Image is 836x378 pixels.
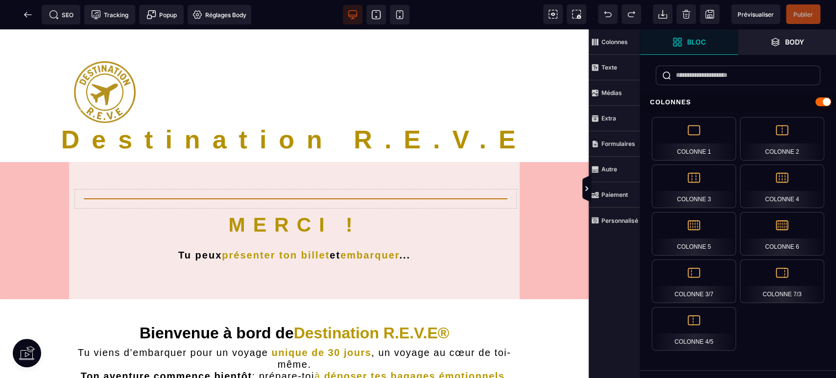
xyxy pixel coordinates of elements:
[640,29,738,55] span: Ouvrir les blocs
[589,29,640,55] span: Colonnes
[49,10,73,20] span: SEO
[687,38,706,46] strong: Bloc
[543,4,563,24] span: Voir les composants
[589,106,640,131] span: Extra
[740,260,824,303] div: Colonne 7/3
[18,5,38,24] span: Retour
[146,10,177,20] span: Popup
[601,191,628,198] strong: Paiement
[42,5,80,24] span: Métadata SEO
[69,294,520,317] h1: Bienvenue à bord de
[653,4,672,24] span: Importer
[652,307,736,351] div: Colonne 4/5
[652,260,736,303] div: Colonne 3/7
[598,4,618,24] span: Défaire
[589,131,640,157] span: Formulaires
[589,55,640,80] span: Texte
[390,5,409,24] span: Voir mobile
[601,64,617,71] strong: Texte
[84,212,505,233] h2: Tu peux et ...
[188,5,251,24] span: Favicon
[652,212,736,256] div: Colonne 5
[738,29,836,55] span: Ouvrir les calques
[731,4,780,24] span: Aperçu
[786,4,820,24] span: Enregistrer le contenu
[740,165,824,208] div: Colonne 4
[601,89,622,96] strong: Médias
[84,5,135,24] span: Code de suivi
[601,165,617,173] strong: Autre
[589,208,640,233] span: Personnalisé
[343,5,362,24] span: Voir bureau
[139,5,184,24] span: Créer une alerte modale
[740,212,824,256] div: Colonne 6
[676,4,696,24] span: Nettoyage
[601,38,628,46] strong: Colonnes
[589,182,640,208] span: Paiement
[567,4,586,24] span: Capture d'écran
[793,11,813,18] span: Publier
[740,117,824,161] div: Colonne 2
[700,4,719,24] span: Enregistrer
[601,115,616,122] strong: Extra
[589,80,640,106] span: Médias
[192,10,246,20] span: Réglages Body
[640,174,650,204] span: Afficher les vues
[738,11,774,18] span: Prévisualiser
[69,317,520,376] h2: Tu viens d’embarquer pour un voyage , un voyage au cœur de toi-même. : prépare-toi et , plus légè...
[589,157,640,182] span: Autre
[640,93,836,111] div: Colonnes
[621,4,641,24] span: Rétablir
[366,5,386,24] span: Voir tablette
[652,165,736,208] div: Colonne 3
[652,117,736,161] div: Colonne 1
[74,32,136,94] img: 6bc32b15c6a1abf2dae384077174aadc_LOGOT15p.png
[81,341,252,352] b: Ton aventure commence bientôt
[601,217,638,224] strong: Personnalisé
[91,10,128,20] span: Tracking
[601,140,635,147] strong: Formulaires
[785,38,804,46] strong: Body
